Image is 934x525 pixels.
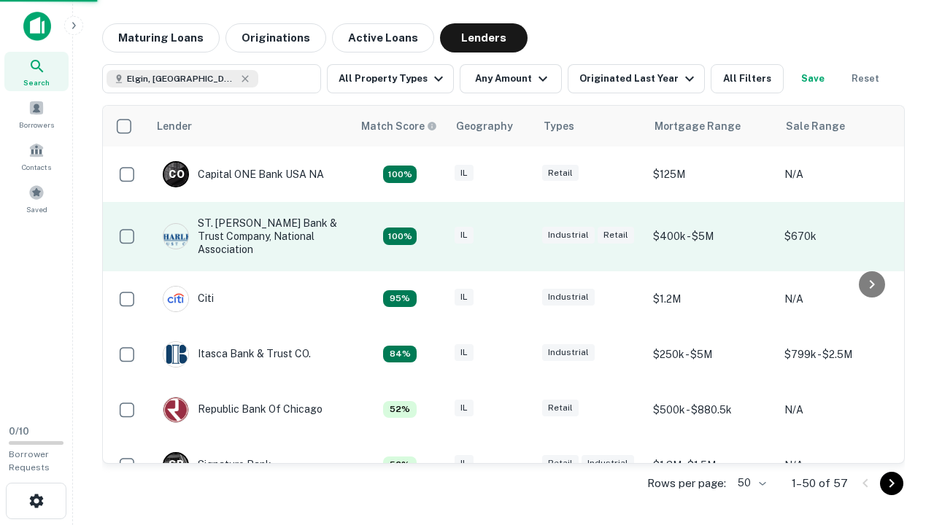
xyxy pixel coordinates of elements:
button: Lenders [440,23,528,52]
img: picture [163,224,188,249]
div: Capitalize uses an advanced AI algorithm to match your search with the best lender. The match sco... [383,401,417,419]
div: IL [455,344,474,361]
a: Borrowers [4,94,69,133]
span: Saved [26,203,47,215]
div: IL [455,289,474,306]
td: $125M [646,147,777,202]
th: Lender [148,106,352,147]
span: Borrowers [19,119,54,131]
div: Mortgage Range [655,117,741,135]
span: Borrower Requests [9,449,50,472]
div: IL [455,400,474,416]
div: Capitalize uses an advanced AI algorithm to match your search with the best lender. The match sco... [361,118,437,134]
button: Go to next page [880,472,903,495]
div: Sale Range [786,117,845,135]
div: Retail [598,227,634,244]
div: Itasca Bank & Trust CO. [163,341,311,367]
div: Industrial [582,455,634,472]
td: N/A [777,271,908,327]
th: Geography [447,106,535,147]
div: IL [455,227,474,244]
td: $250k - $5M [646,327,777,382]
button: Originated Last Year [568,64,705,93]
div: ST. [PERSON_NAME] Bank & Trust Company, National Association [163,217,338,257]
img: picture [163,397,188,422]
div: Industrial [542,289,595,306]
td: $500k - $880.5k [646,382,777,437]
th: Types [535,106,646,147]
img: picture [163,342,188,367]
td: N/A [777,437,908,493]
td: $670k [777,202,908,271]
div: Lender [157,117,192,135]
div: Types [544,117,574,135]
button: Active Loans [332,23,434,52]
img: capitalize-icon.png [23,12,51,41]
img: picture [163,287,188,311]
span: Contacts [22,161,51,173]
div: Capital ONE Bank USA NA [163,161,324,187]
th: Sale Range [777,106,908,147]
a: Search [4,52,69,91]
h6: Match Score [361,118,434,134]
td: N/A [777,147,908,202]
div: Geography [456,117,513,135]
div: Citi [163,286,214,312]
div: Capitalize uses an advanced AI algorithm to match your search with the best lender. The match sco... [383,166,417,183]
td: N/A [777,382,908,437]
div: Capitalize uses an advanced AI algorithm to match your search with the best lender. The match sco... [383,227,417,245]
td: $1.2M [646,271,777,327]
div: Retail [542,165,579,182]
td: $799k - $2.5M [777,327,908,382]
div: Capitalize uses an advanced AI algorithm to match your search with the best lender. The match sco... [383,346,417,363]
p: Rows per page: [647,475,726,492]
div: Retail [542,455,579,472]
div: Capitalize uses an advanced AI algorithm to match your search with the best lender. The match sco... [383,456,417,474]
p: C O [169,167,184,182]
div: IL [455,455,474,472]
button: All Filters [711,64,784,93]
span: Search [23,77,50,88]
a: Contacts [4,136,69,176]
span: Elgin, [GEOGRAPHIC_DATA], [GEOGRAPHIC_DATA] [127,72,236,85]
a: Saved [4,179,69,218]
th: Mortgage Range [646,106,777,147]
button: Save your search to get updates of matches that match your search criteria. [790,64,836,93]
button: Originations [225,23,326,52]
p: 1–50 of 57 [792,475,848,492]
td: $1.3M - $1.5M [646,437,777,493]
div: Industrial [542,344,595,361]
div: IL [455,165,474,182]
div: Signature Bank [163,452,271,478]
th: Capitalize uses an advanced AI algorithm to match your search with the best lender. The match sco... [352,106,447,147]
div: 50 [732,472,768,494]
iframe: Chat Widget [861,408,934,478]
button: All Property Types [327,64,454,93]
button: Maturing Loans [102,23,220,52]
div: Republic Bank Of Chicago [163,397,323,423]
div: Industrial [542,227,595,244]
td: $400k - $5M [646,202,777,271]
button: Reset [842,64,889,93]
button: Any Amount [460,64,562,93]
div: Originated Last Year [579,70,698,87]
div: Capitalize uses an advanced AI algorithm to match your search with the best lender. The match sco... [383,290,417,308]
span: 0 / 10 [9,426,29,437]
p: S B [169,457,183,472]
div: Retail [542,400,579,416]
